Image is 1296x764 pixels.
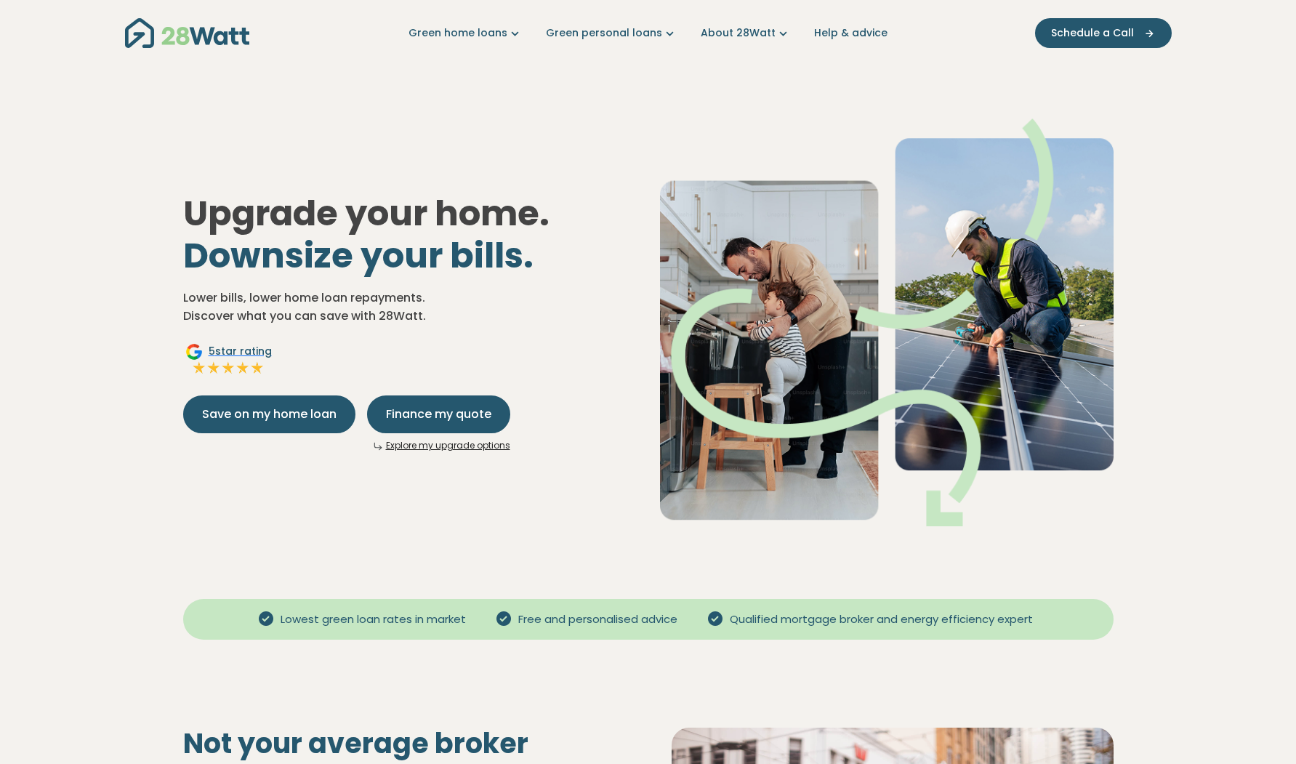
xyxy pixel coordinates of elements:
img: Dad helping toddler [660,118,1114,526]
p: Lower bills, lower home loan repayments. Discover what you can save with 28Watt. [183,289,637,326]
span: Schedule a Call [1051,25,1134,41]
img: Full star [250,361,265,375]
a: Explore my upgrade options [386,439,510,451]
nav: Main navigation [125,15,1172,52]
span: Lowest green loan rates in market [275,611,472,628]
img: Full star [236,361,250,375]
span: Qualified mortgage broker and energy efficiency expert [724,611,1039,628]
a: Help & advice [814,25,888,41]
h1: Upgrade your home. [183,193,637,276]
span: Finance my quote [386,406,491,423]
button: Schedule a Call [1035,18,1172,48]
button: Save on my home loan [183,395,355,433]
button: Finance my quote [367,395,510,433]
span: Save on my home loan [202,406,337,423]
img: Full star [192,361,206,375]
a: About 28Watt [701,25,791,41]
a: Google5star ratingFull starFull starFull starFull starFull star [183,343,274,378]
a: Green personal loans [546,25,677,41]
img: Google [185,343,203,361]
img: Full star [206,361,221,375]
span: Downsize your bills. [183,231,534,280]
a: Green home loans [408,25,523,41]
span: Free and personalised advice [512,611,683,628]
img: 28Watt [125,18,249,48]
span: 5 star rating [209,344,272,359]
img: Full star [221,361,236,375]
h2: Not your average broker [183,727,625,760]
